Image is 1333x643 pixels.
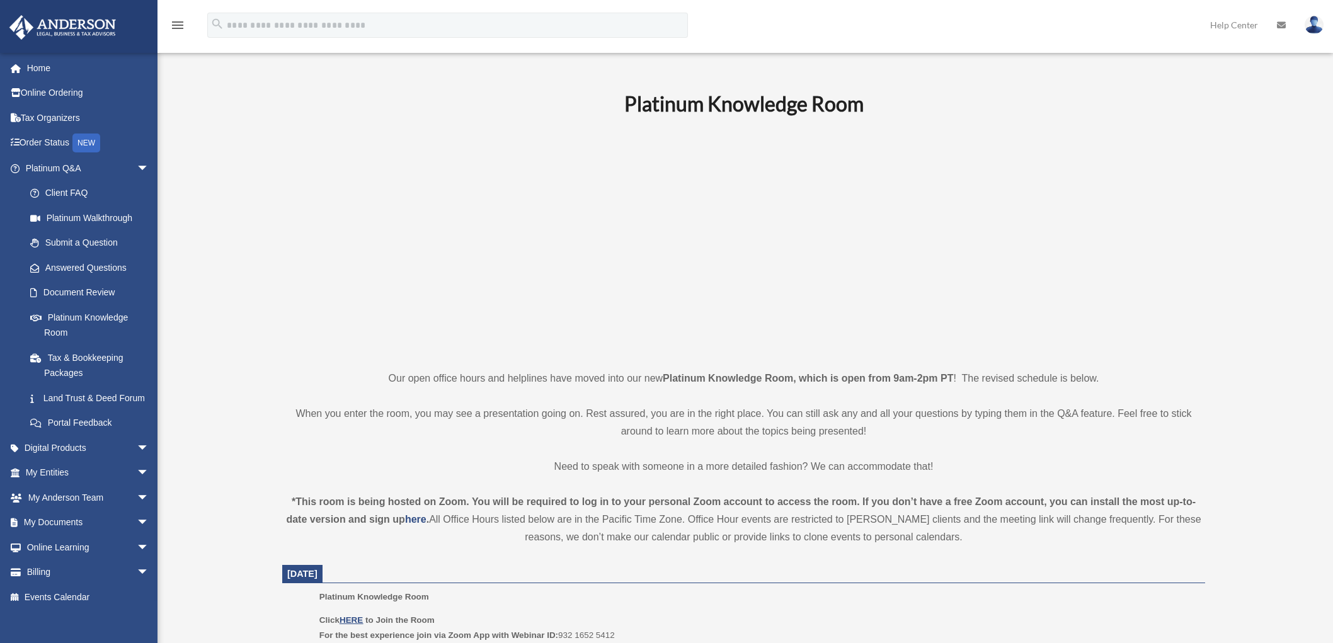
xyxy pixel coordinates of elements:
[9,535,168,560] a: Online Learningarrow_drop_down
[9,156,168,181] a: Platinum Q&Aarrow_drop_down
[340,615,363,625] a: HERE
[282,405,1205,440] p: When you enter the room, you may see a presentation going on. Rest assured, you are in the right ...
[18,345,168,385] a: Tax & Bookkeeping Packages
[365,615,435,625] b: to Join the Room
[286,496,1196,525] strong: *This room is being hosted on Zoom. You will be required to log in to your personal Zoom account ...
[319,630,558,640] b: For the best experience join via Zoom App with Webinar ID:
[319,615,365,625] b: Click
[18,280,168,305] a: Document Review
[9,460,168,486] a: My Entitiesarrow_drop_down
[9,584,168,610] a: Events Calendar
[1305,16,1324,34] img: User Pic
[72,134,100,152] div: NEW
[137,435,162,461] span: arrow_drop_down
[18,230,168,256] a: Submit a Question
[282,493,1205,546] div: All Office Hours listed below are in the Pacific Time Zone. Office Hour events are restricted to ...
[287,569,318,579] span: [DATE]
[137,156,162,181] span: arrow_drop_down
[18,181,168,206] a: Client FAQ
[137,560,162,586] span: arrow_drop_down
[18,305,162,345] a: Platinum Knowledge Room
[137,485,162,511] span: arrow_drop_down
[555,134,933,346] iframe: 231110_Toby_KnowledgeRoom
[6,15,120,40] img: Anderson Advisors Platinum Portal
[210,17,224,31] i: search
[282,370,1205,387] p: Our open office hours and helplines have moved into our new ! The revised schedule is below.
[319,613,1196,642] p: 932 1652 5412
[170,22,185,33] a: menu
[9,510,168,535] a: My Documentsarrow_drop_down
[9,130,168,156] a: Order StatusNEW
[18,411,168,436] a: Portal Feedback
[137,510,162,536] span: arrow_drop_down
[137,460,162,486] span: arrow_drop_down
[663,373,953,384] strong: Platinum Knowledge Room, which is open from 9am-2pm PT
[9,560,168,585] a: Billingarrow_drop_down
[137,535,162,560] span: arrow_drop_down
[18,255,168,280] a: Answered Questions
[282,458,1205,475] p: Need to speak with someone in a more detailed fashion? We can accommodate that!
[624,91,864,116] b: Platinum Knowledge Room
[319,592,429,601] span: Platinum Knowledge Room
[9,435,168,460] a: Digital Productsarrow_drop_down
[9,485,168,510] a: My Anderson Teamarrow_drop_down
[426,514,429,525] strong: .
[9,105,168,130] a: Tax Organizers
[18,205,168,230] a: Platinum Walkthrough
[170,18,185,33] i: menu
[405,514,426,525] a: here
[9,81,168,106] a: Online Ordering
[18,385,168,411] a: Land Trust & Deed Forum
[9,55,168,81] a: Home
